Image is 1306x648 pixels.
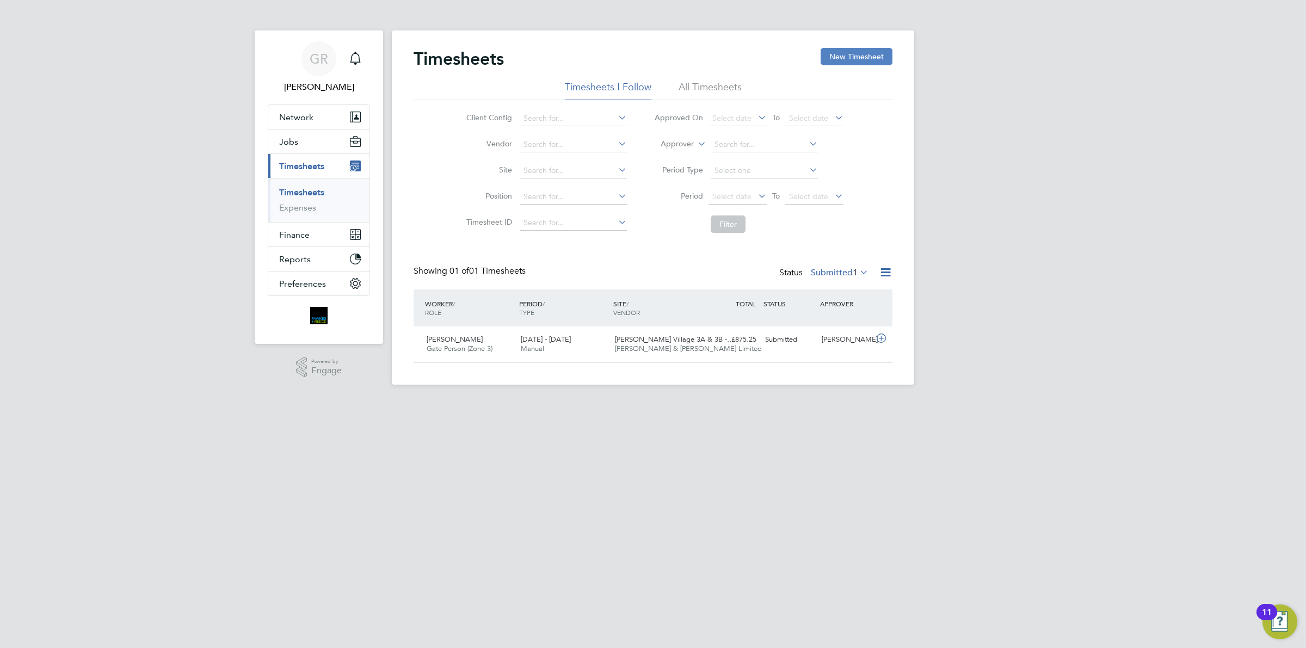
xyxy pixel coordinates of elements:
[311,366,342,375] span: Engage
[521,344,544,353] span: Manual
[279,187,324,198] a: Timesheets
[516,294,611,322] div: PERIOD
[712,113,751,123] span: Select date
[704,331,761,349] div: £875.25
[654,113,703,122] label: Approved On
[449,266,469,276] span: 01 of
[427,344,492,353] span: Gate Person (Zone 3)
[789,192,828,201] span: Select date
[565,81,651,100] li: Timesheets I Follow
[311,357,342,366] span: Powered by
[449,266,526,276] span: 01 Timesheets
[817,294,874,313] div: APPROVER
[463,165,512,175] label: Site
[520,163,627,178] input: Search for...
[279,137,298,147] span: Jobs
[821,48,892,65] button: New Timesheet
[711,163,818,178] input: Select one
[279,279,326,289] span: Preferences
[268,129,369,153] button: Jobs
[679,81,742,100] li: All Timesheets
[712,192,751,201] span: Select date
[519,308,534,317] span: TYPE
[817,331,874,349] div: [PERSON_NAME]
[296,357,342,378] a: Powered byEngage
[463,139,512,149] label: Vendor
[615,335,734,344] span: [PERSON_NAME] Village 3A & 3B -…
[789,113,828,123] span: Select date
[853,267,858,278] span: 1
[645,139,694,150] label: Approver
[279,161,324,171] span: Timesheets
[268,105,369,129] button: Network
[654,191,703,201] label: Period
[279,230,310,240] span: Finance
[463,113,512,122] label: Client Config
[520,215,627,231] input: Search for...
[310,307,328,324] img: bromak-logo-retina.png
[453,299,455,308] span: /
[769,110,783,125] span: To
[255,30,383,344] nav: Main navigation
[414,266,528,277] div: Showing
[1262,612,1272,626] div: 11
[761,294,817,313] div: STATUS
[279,112,313,122] span: Network
[811,267,868,278] label: Submitted
[626,299,629,308] span: /
[422,294,516,322] div: WORKER
[711,215,746,233] button: Filter
[414,48,504,70] h2: Timesheets
[279,254,311,264] span: Reports
[520,137,627,152] input: Search for...
[711,137,818,152] input: Search for...
[521,335,571,344] span: [DATE] - [DATE]
[520,189,627,205] input: Search for...
[613,308,640,317] span: VENDOR
[779,266,871,281] div: Status
[310,52,328,66] span: GR
[463,217,512,227] label: Timesheet ID
[1262,604,1297,639] button: Open Resource Center, 11 new notifications
[543,299,545,308] span: /
[463,191,512,201] label: Position
[268,271,369,295] button: Preferences
[268,178,369,222] div: Timesheets
[427,335,483,344] span: [PERSON_NAME]
[615,344,762,353] span: [PERSON_NAME] & [PERSON_NAME] Limited
[268,41,370,94] a: GR[PERSON_NAME]
[425,308,441,317] span: ROLE
[654,165,703,175] label: Period Type
[268,307,370,324] a: Go to home page
[268,247,369,271] button: Reports
[611,294,705,322] div: SITE
[268,154,369,178] button: Timesheets
[268,81,370,94] span: Gareth Richardson
[761,331,817,349] div: Submitted
[520,111,627,126] input: Search for...
[279,202,316,213] a: Expenses
[268,223,369,246] button: Finance
[769,189,783,203] span: To
[736,299,755,308] span: TOTAL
